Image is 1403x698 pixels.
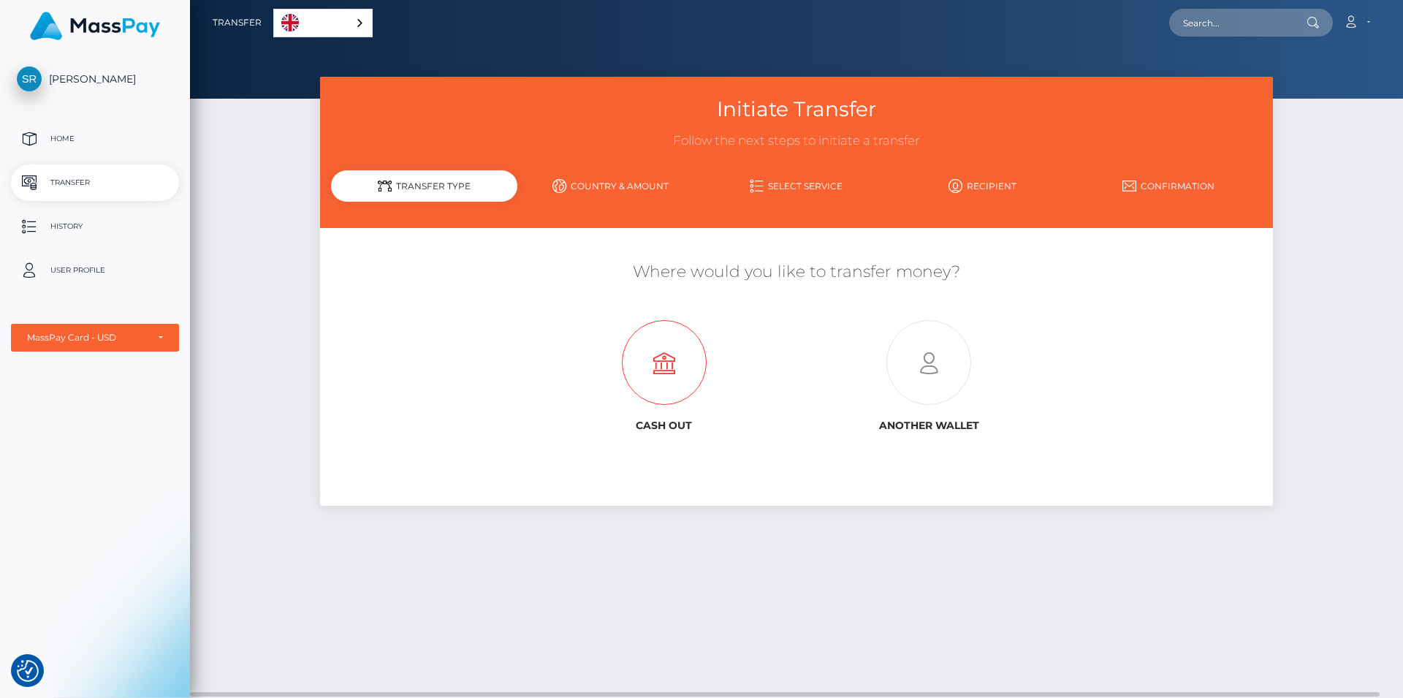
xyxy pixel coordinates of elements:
[331,170,517,202] div: Transfer Type
[274,10,372,37] a: English
[17,660,39,682] img: Revisit consent button
[1169,9,1307,37] input: Search...
[17,259,173,281] p: User Profile
[17,128,173,150] p: Home
[807,420,1050,432] h6: Another wallet
[889,173,1076,199] a: Recipient
[11,208,179,245] a: History
[704,173,890,199] a: Select Service
[1076,173,1262,199] a: Confirmation
[11,121,179,157] a: Home
[213,7,262,38] a: Transfer
[11,164,179,201] a: Transfer
[517,173,704,199] a: Country & Amount
[273,9,373,37] div: Language
[331,95,1261,124] h3: Initiate Transfer
[11,72,179,86] span: [PERSON_NAME]
[27,332,147,344] div: MassPay Card - USD
[17,216,173,238] p: History
[17,660,39,682] button: Consent Preferences
[17,172,173,194] p: Transfer
[30,12,160,40] img: MassPay
[543,420,786,432] h6: Cash out
[11,324,179,352] button: MassPay Card - USD
[331,132,1261,150] h3: Follow the next steps to initiate a transfer
[11,252,179,289] a: User Profile
[273,9,373,37] aside: Language selected: English
[331,261,1261,284] h5: Where would you like to transfer money?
